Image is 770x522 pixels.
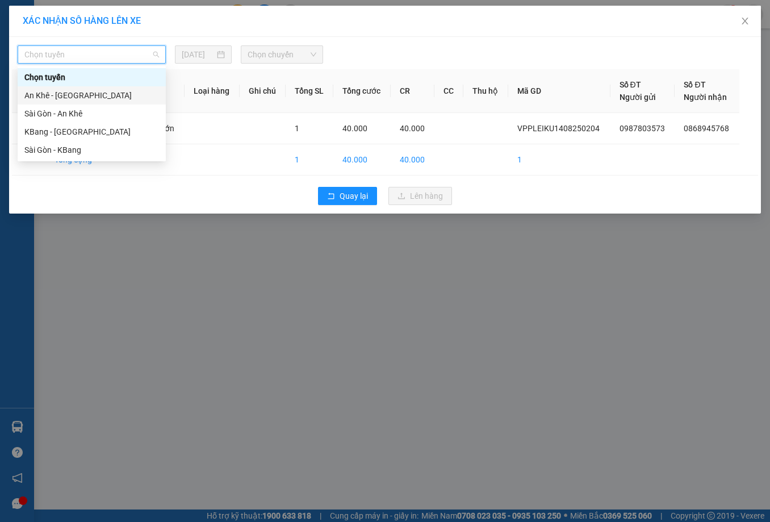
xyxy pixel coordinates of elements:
th: Thu hộ [463,69,508,113]
span: 1 [295,124,299,133]
th: Tổng SL [286,69,333,113]
td: 1 [508,144,610,176]
div: Sài Gòn - An Khê [24,107,159,120]
div: KBang - Sài Gòn [18,123,166,141]
button: Close [729,6,761,37]
button: rollbackQuay lại [318,187,377,205]
th: Mã GD [508,69,610,113]
span: Số ĐT [620,80,641,89]
span: Quay lại [340,190,368,202]
td: 40.000 [391,144,434,176]
input: 15/08/2025 [182,48,214,61]
div: Sài Gòn - An Khê [18,105,166,123]
th: Loại hàng [185,69,240,113]
button: uploadLên hàng [388,187,452,205]
div: KBang - [GEOGRAPHIC_DATA] [24,126,159,138]
div: Sài Gòn - KBang [18,141,166,159]
div: Sài Gòn - KBang [24,144,159,156]
th: STT [12,69,45,113]
th: CC [434,69,463,113]
span: 0987803573 [620,124,665,133]
th: CR [391,69,434,113]
td: 40.000 [333,144,391,176]
span: rollback [327,192,335,201]
span: Số ĐT [684,80,705,89]
td: 1 [286,144,333,176]
span: Chọn tuyến [24,46,159,63]
div: Chọn tuyến [18,68,166,86]
td: 1 [12,113,45,144]
span: 40.000 [400,124,425,133]
span: VPPLEIKU1408250204 [517,124,600,133]
span: close [740,16,750,26]
span: 0868945768 [684,124,729,133]
span: Chọn chuyến [248,46,317,63]
div: An Khê - [GEOGRAPHIC_DATA] [24,89,159,102]
th: Tổng cước [333,69,391,113]
div: Chọn tuyến [24,71,159,83]
span: 40.000 [342,124,367,133]
div: An Khê - Sài Gòn [18,86,166,105]
span: Người nhận [684,93,727,102]
th: Ghi chú [240,69,286,113]
span: XÁC NHẬN SỐ HÀNG LÊN XE [23,15,141,26]
span: Người gửi [620,93,656,102]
